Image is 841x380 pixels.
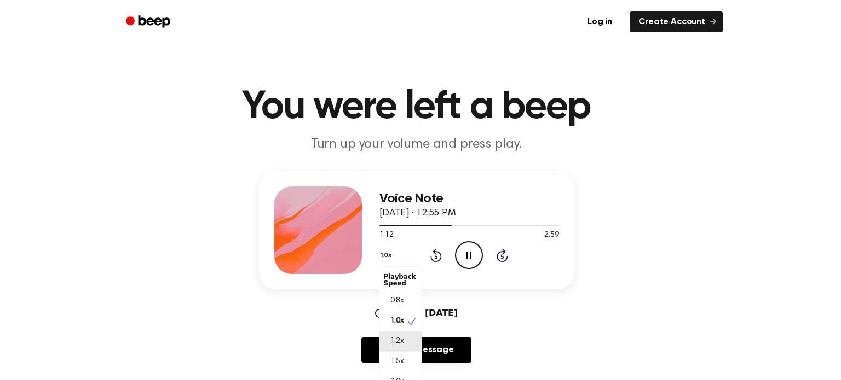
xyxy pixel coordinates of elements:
[390,336,404,347] span: 1.2x
[379,246,396,265] button: 1.0x
[390,295,404,307] span: 0.8x
[390,315,404,327] span: 1.0x
[390,356,404,367] span: 1.5x
[379,269,422,291] div: Playback Speed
